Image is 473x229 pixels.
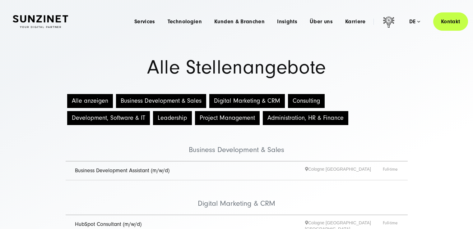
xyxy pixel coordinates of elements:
button: Leadership [153,111,192,125]
a: Services [134,19,155,25]
button: Project Management [195,111,260,125]
h1: Alle Stellenangebote [13,58,461,77]
span: Cologne [GEOGRAPHIC_DATA] [305,166,383,176]
a: Insights [277,19,297,25]
button: Alle anzeigen [67,94,113,108]
button: Development, Software & IT [67,111,150,125]
button: Administration, HR & Finance [263,111,348,125]
a: Karriere [345,19,366,25]
button: Consulting [288,94,325,108]
button: Business Development & Sales [116,94,206,108]
a: Kontakt [433,12,468,31]
img: SUNZINET Full Service Digital Agentur [13,15,68,28]
a: Technologien [168,19,202,25]
li: Digital Marketing & CRM [66,180,408,215]
span: Full-time [383,166,398,176]
li: Business Development & Sales [66,127,408,161]
a: Business Development Assistant (m/w/d) [75,167,169,174]
div: de [409,19,420,25]
a: HubSpot Consultant (m/w/d) [75,221,141,227]
a: Kunden & Branchen [214,19,265,25]
button: Digital Marketing & CRM [209,94,285,108]
a: Über uns [310,19,333,25]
